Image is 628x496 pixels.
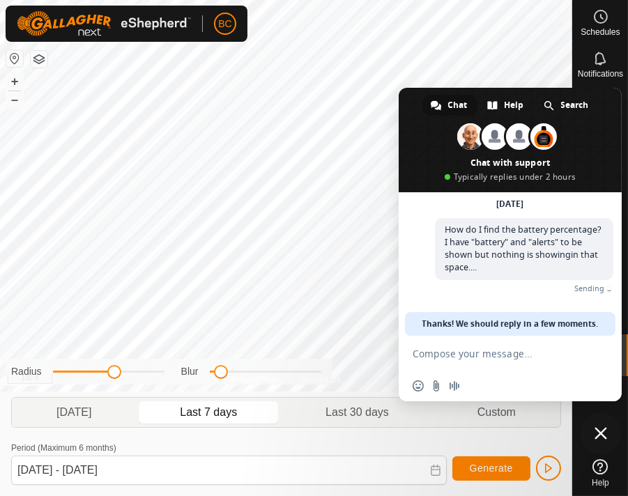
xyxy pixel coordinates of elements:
[231,373,283,386] a: Privacy Policy
[431,380,442,392] span: Send a file
[574,284,604,293] span: Sending
[413,380,424,392] span: Insert an emoji
[573,454,628,493] a: Help
[11,443,116,453] label: Period (Maximum 6 months)
[218,17,231,31] span: BC
[422,95,477,116] div: Chat
[581,28,620,36] span: Schedules
[413,348,577,360] textarea: Compose your message...
[470,463,513,474] span: Generate
[56,404,91,421] span: [DATE]
[561,95,589,116] span: Search
[449,380,460,392] span: Audio message
[181,364,199,379] label: Blur
[17,11,191,36] img: Gallagher Logo
[578,70,623,78] span: Notifications
[477,404,516,421] span: Custom
[326,404,389,421] span: Last 30 days
[505,95,524,116] span: Help
[6,50,23,67] button: Reset Map
[479,95,534,116] div: Help
[448,95,468,116] span: Chat
[535,95,599,116] div: Search
[497,200,524,208] div: [DATE]
[180,404,237,421] span: Last 7 days
[31,51,47,68] button: Map Layers
[300,373,341,386] a: Contact Us
[6,91,23,108] button: –
[445,224,601,273] span: How do I find the battery percentage? I have "battery" and "alerts" to be shown but nothing is sh...
[422,312,599,336] span: Thanks! We should reply in a few moments.
[580,412,622,454] div: Close chat
[6,73,23,90] button: +
[452,456,530,481] button: Generate
[11,364,42,379] label: Radius
[592,479,609,487] span: Help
